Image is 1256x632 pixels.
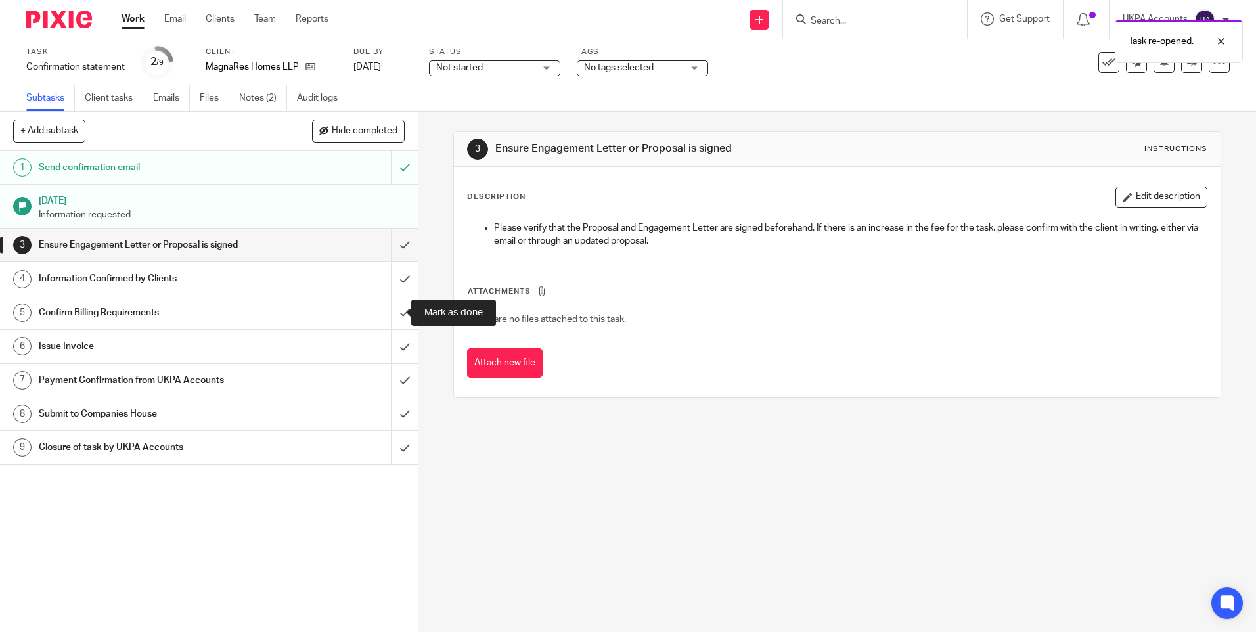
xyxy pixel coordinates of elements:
[39,303,265,323] h1: Confirm Billing Requirements
[150,55,164,70] div: 2
[13,371,32,390] div: 7
[1129,35,1194,48] p: Task re-opened.
[584,63,654,72] span: No tags selected
[13,270,32,288] div: 4
[312,120,405,142] button: Hide completed
[153,85,190,111] a: Emails
[206,47,337,57] label: Client
[13,337,32,355] div: 6
[13,120,85,142] button: + Add subtask
[26,11,92,28] img: Pixie
[26,47,125,57] label: Task
[332,126,397,137] span: Hide completed
[39,404,265,424] h1: Submit to Companies House
[353,62,381,72] span: [DATE]
[122,12,145,26] a: Work
[39,336,265,356] h1: Issue Invoice
[436,63,483,72] span: Not started
[467,348,543,378] button: Attach new file
[39,158,265,177] h1: Send confirmation email
[26,60,125,74] div: Confirmation statement
[1115,187,1207,208] button: Edit description
[468,315,626,324] span: There are no files attached to this task.
[495,142,865,156] h1: Ensure Engagement Letter or Proposal is signed
[577,47,708,57] label: Tags
[1144,144,1207,154] div: Instructions
[200,85,229,111] a: Files
[39,371,265,390] h1: Payment Confirmation from UKPA Accounts
[85,85,143,111] a: Client tasks
[468,288,531,295] span: Attachments
[13,438,32,457] div: 9
[13,236,32,254] div: 3
[39,208,405,221] p: Information requested
[494,221,1206,248] p: Please verify that the Proposal and Engagement Letter are signed beforehand. If there is an incre...
[296,12,328,26] a: Reports
[26,85,75,111] a: Subtasks
[429,47,560,57] label: Status
[353,47,413,57] label: Due by
[467,139,488,160] div: 3
[39,235,265,255] h1: Ensure Engagement Letter or Proposal is signed
[1194,9,1215,30] img: svg%3E
[239,85,287,111] a: Notes (2)
[13,405,32,423] div: 8
[39,438,265,457] h1: Closure of task by UKPA Accounts
[206,60,299,74] p: MagnaRes Homes LLP
[39,269,265,288] h1: Information Confirmed by Clients
[156,59,164,66] small: /9
[254,12,276,26] a: Team
[467,192,526,202] p: Description
[13,304,32,322] div: 5
[297,85,348,111] a: Audit logs
[39,191,405,208] h1: [DATE]
[13,158,32,177] div: 1
[206,12,235,26] a: Clients
[164,12,186,26] a: Email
